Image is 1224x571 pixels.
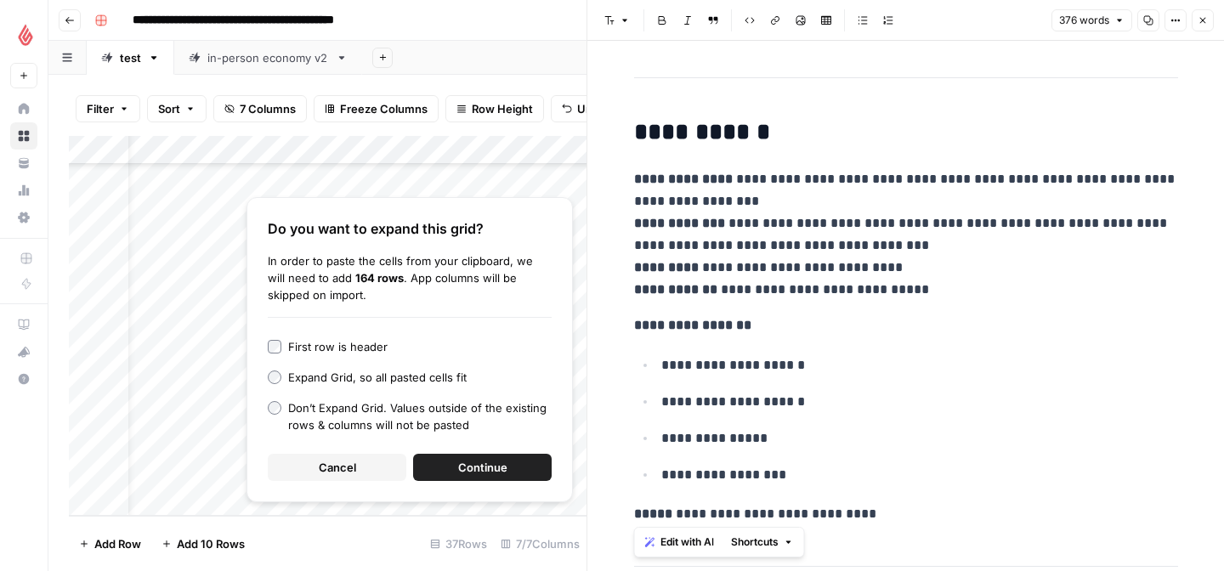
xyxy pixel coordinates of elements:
button: Sort [147,95,207,122]
button: Continue [413,454,552,481]
span: Shortcuts [731,534,779,550]
div: First row is header [288,338,388,355]
button: Row Height [445,95,544,122]
img: Lightspeed Logo [10,20,41,50]
a: in-person economy v2 [174,41,362,75]
div: Expand Grid, so all pasted cells fit [288,369,467,386]
button: Workspace: Lightspeed [10,14,37,56]
button: What's new? [10,338,37,365]
span: Undo [577,100,606,117]
a: test [87,41,174,75]
div: In order to paste the cells from your clipboard, we will need to add . App columns will be skippe... [268,252,552,303]
div: Do you want to expand this grid? [268,218,552,239]
button: Cancel [268,454,406,481]
button: Add Row [69,530,151,557]
button: Freeze Columns [314,95,439,122]
button: Undo [551,95,617,122]
span: Continue [458,459,507,476]
input: Don’t Expand Grid. Values outside of the existing rows & columns will not be pasted [268,401,281,415]
a: Browse [10,122,37,150]
span: Row Height [472,100,533,117]
span: Sort [158,100,180,117]
button: Add 10 Rows [151,530,255,557]
input: First row is header [268,340,281,353]
div: test [120,49,141,66]
span: 376 words [1059,13,1109,28]
span: Freeze Columns [340,100,428,117]
a: Home [10,95,37,122]
button: Filter [76,95,140,122]
button: Edit with AI [638,531,721,553]
a: Your Data [10,150,37,177]
span: 7 Columns [240,100,296,117]
span: Filter [87,100,114,117]
button: Help + Support [10,365,37,393]
a: Usage [10,177,37,204]
div: in-person economy v2 [207,49,329,66]
div: 37 Rows [423,530,494,557]
button: 376 words [1051,9,1132,31]
span: Cancel [319,459,356,476]
span: Add Row [94,535,141,552]
input: Expand Grid, so all pasted cells fit [268,370,281,384]
span: Add 10 Rows [177,535,245,552]
button: Shortcuts [724,531,801,553]
span: Edit with AI [660,534,714,550]
button: 7 Columns [213,95,307,122]
a: AirOps Academy [10,311,37,338]
div: Don’t Expand Grid. Values outside of the existing rows & columns will not be pasted [288,399,552,433]
div: What's new? [11,339,37,365]
b: 164 rows [355,271,404,285]
a: Settings [10,204,37,231]
div: 7/7 Columns [494,530,586,557]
